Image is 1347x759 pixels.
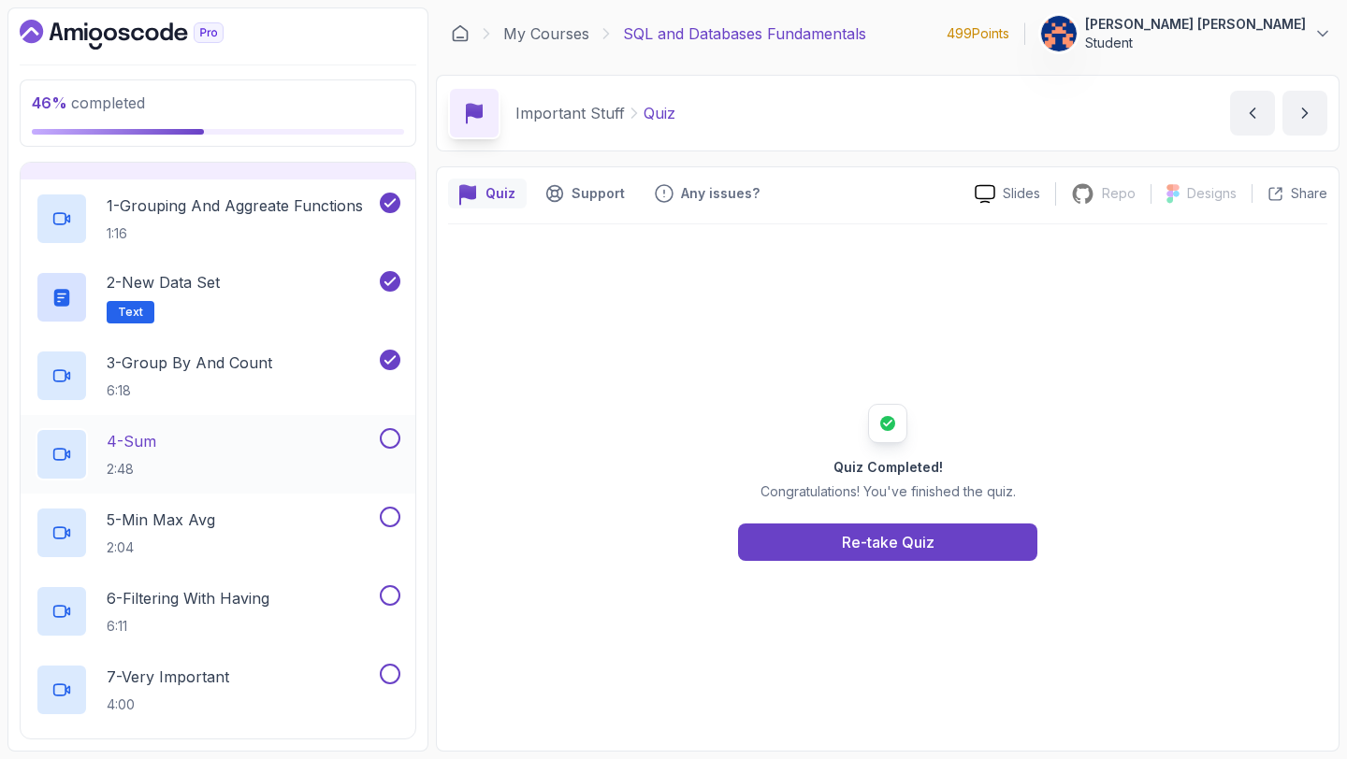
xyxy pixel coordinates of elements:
p: Any issues? [681,184,760,203]
a: Dashboard [451,24,470,43]
button: next content [1282,91,1327,136]
h2: Quiz Completed! [760,458,1016,477]
button: Feedback button [644,179,771,208]
p: 6 - Filtering With Having [107,587,269,609]
img: user profile image [1041,16,1077,51]
p: 1:16 [107,224,363,243]
p: Share [1291,184,1327,203]
button: 2-New Data SetText [36,271,400,323]
button: 7-Very Important4:00 [36,664,400,716]
button: quiz button [448,179,527,208]
button: Re-take Quiz [738,523,1037,561]
p: 6:18 [107,381,272,400]
p: Quiz [644,102,675,124]
a: Dashboard [20,20,267,50]
p: Slides [1003,184,1040,203]
p: 2 - New Data Set [107,271,220,294]
p: Quiz [485,184,515,203]
button: 3-Group By And Count6:18 [36,350,400,402]
p: 1 - Grouping And Aggreate Functions [107,194,363,217]
button: 4-Sum2:48 [36,428,400,480]
div: Re-take Quiz [842,531,934,553]
button: 6-Filtering With Having6:11 [36,585,400,637]
a: Slides [960,184,1055,204]
p: Congratulations! You've finished the quiz. [760,482,1016,501]
p: 3 - Group By And Count [107,351,272,374]
p: 4:00 [107,695,229,714]
p: [PERSON_NAME] [PERSON_NAME] [1085,15,1306,34]
p: Designs [1187,184,1237,203]
button: previous content [1230,91,1275,136]
span: completed [32,93,145,112]
p: 499 Points [947,24,1009,43]
p: 2:48 [107,460,156,479]
button: 5-Min Max Avg2:04 [36,507,400,559]
p: 5 - Min Max Avg [107,508,215,531]
button: Share [1252,184,1327,203]
p: 6:11 [107,617,269,636]
p: SQL and Databases Fundamentals [623,22,866,45]
p: Student [1085,34,1306,52]
p: Important Stuff [515,102,625,124]
p: 7 - Very Important [107,666,229,688]
button: user profile image[PERSON_NAME] [PERSON_NAME]Student [1040,15,1332,52]
p: 2:04 [107,538,215,557]
button: 1-Grouping And Aggreate Functions1:16 [36,193,400,245]
span: Text [118,305,143,320]
a: My Courses [503,22,589,45]
p: 4 - Sum [107,430,156,452]
button: Support button [534,179,636,208]
p: Support [572,184,625,203]
span: 46 % [32,93,67,112]
p: Repo [1102,184,1136,203]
